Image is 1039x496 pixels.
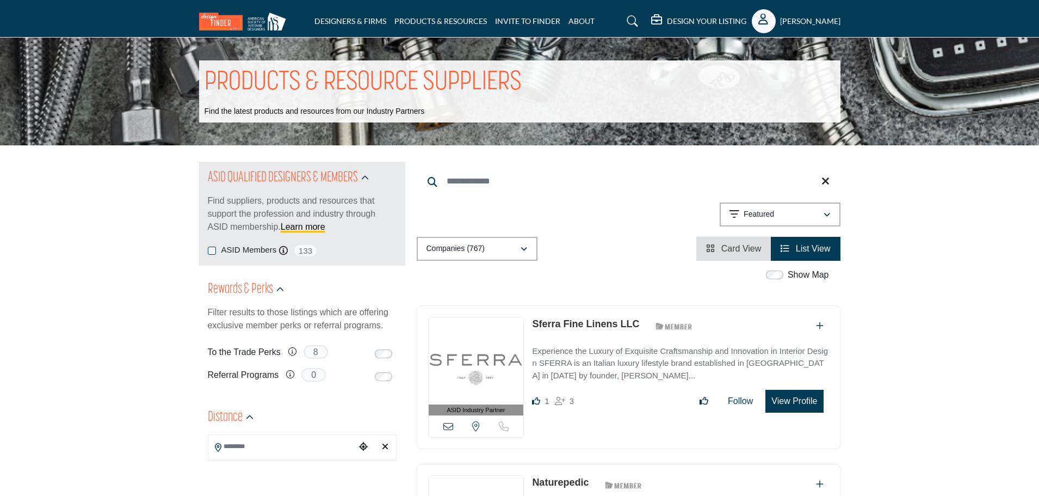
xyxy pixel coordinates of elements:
[744,209,774,220] p: Featured
[696,237,771,261] li: Card View
[555,395,574,408] div: Followers
[426,243,485,254] p: Companies (767)
[780,16,840,27] h5: [PERSON_NAME]
[651,15,746,28] div: DESIGN YOUR LISTING
[667,16,746,26] h5: DESIGN YOUR LISTING
[208,168,358,188] h2: ASID QUALIFIED DESIGNERS & MEMBERS
[429,317,524,405] img: Sferra Fine Linens LLC
[706,244,761,253] a: View Card
[765,390,823,413] button: View Profile
[208,247,216,255] input: ASID Members checkbox
[199,13,292,30] img: Site Logo
[692,390,715,412] button: Like listing
[570,396,574,406] span: 3
[417,237,537,261] button: Companies (767)
[208,280,273,299] h2: Rewards & Perks
[532,339,828,382] a: Experience the Luxury of Exquisite Craftsmanship and Innovation in Interior Design SFERRA is an I...
[721,390,760,412] button: Follow
[293,244,318,258] span: 133
[816,480,824,489] a: Add To List
[208,436,355,457] input: Search Location
[281,222,325,231] a: Learn more
[304,345,328,359] span: 8
[417,168,840,194] input: Search Keyword
[532,319,639,329] a: Sferra Fine Linens LLC
[650,320,698,333] img: ASID Members Badge Icon
[532,317,639,332] p: Sferra Fine Linens LLC
[208,408,243,427] h2: Distance
[532,397,540,405] i: Like
[205,106,425,117] p: Find the latest products and resources from our Industry Partners
[796,244,831,253] span: List View
[205,66,522,100] h1: PRODUCTS & RESOURCE SUPPLIERS
[208,306,397,332] p: Filter results to those listings which are offering exclusive member perks or referral programs.
[375,350,392,358] input: Switch to To the Trade Perks
[394,16,487,26] a: PRODUCTS & RESOURCES
[314,16,386,26] a: DESIGNERS & FIRMS
[301,368,326,382] span: 0
[599,478,648,492] img: ASID Members Badge Icon
[355,436,372,459] div: Choose your current location
[447,406,505,415] span: ASID Industry Partner
[752,9,776,33] button: Show hide supplier dropdown
[721,244,762,253] span: Card View
[545,396,549,406] span: 1
[532,477,589,488] a: Naturepedic
[208,342,281,362] label: To the Trade Perks
[781,244,830,253] a: View List
[532,475,589,490] p: Naturepedic
[495,16,560,26] a: INVITE TO FINDER
[771,237,840,261] li: List View
[221,244,277,256] label: ASID Members
[788,268,829,281] label: Show Map
[208,365,279,384] label: Referral Programs
[720,203,840,226] button: Featured
[532,345,828,382] p: Experience the Luxury of Exquisite Craftsmanship and Innovation in Interior Design SFERRA is an I...
[816,321,824,330] a: Add To List
[616,13,645,30] a: Search
[377,436,393,459] div: Clear search location
[429,317,524,416] a: ASID Industry Partner
[208,194,397,234] p: Find suppliers, products and resources that support the profession and industry through ASID memb...
[568,16,595,26] a: ABOUT
[375,372,392,381] input: Switch to Referral Programs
